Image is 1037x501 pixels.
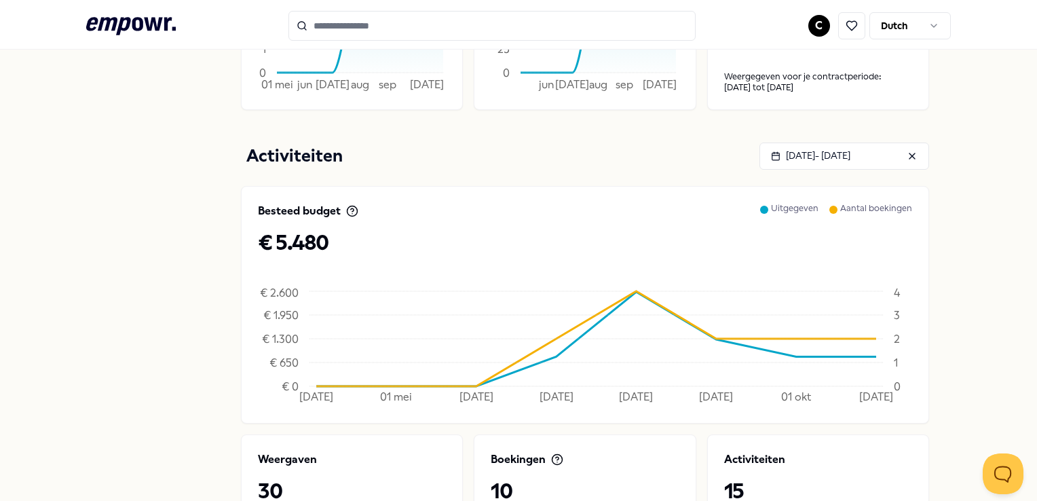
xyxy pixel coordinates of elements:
[616,78,633,91] tspan: sep
[556,78,590,91] tspan: [DATE]
[262,42,266,55] tspan: 1
[261,78,293,91] tspan: 01 mei
[258,451,317,468] p: Weergaven
[282,379,299,392] tspan: € 0
[700,390,734,403] tspan: [DATE]
[258,230,911,255] p: € 5.480
[459,390,493,403] tspan: [DATE]
[262,332,299,345] tspan: € 1.300
[781,390,811,403] tspan: 01 okt
[351,78,369,91] tspan: aug
[539,78,554,91] tspan: jun
[894,379,901,392] tspan: 0
[411,78,445,91] tspan: [DATE]
[260,286,299,299] tspan: € 2.600
[297,78,312,91] tspan: jun
[983,453,1023,494] iframe: Help Scout Beacon - Open
[316,78,350,91] tspan: [DATE]
[894,308,900,321] tspan: 3
[771,148,850,163] div: [DATE] - [DATE]
[620,390,654,403] tspan: [DATE]
[299,390,333,403] tspan: [DATE]
[288,11,696,41] input: Search for products, categories or subcategories
[263,308,299,321] tspan: € 1.950
[724,451,785,468] p: Activiteiten
[894,356,898,369] tspan: 1
[724,82,912,93] div: [DATE] tot [DATE]
[894,286,901,299] tspan: 4
[503,66,510,79] tspan: 0
[491,451,546,468] p: Boekingen
[379,78,397,91] tspan: sep
[259,66,266,79] tspan: 0
[840,203,912,230] p: Aantal boekingen
[497,42,510,55] tspan: 25
[381,390,413,403] tspan: 01 mei
[258,203,341,219] p: Besteed budget
[643,78,677,91] tspan: [DATE]
[808,15,830,37] button: C
[540,390,573,403] tspan: [DATE]
[859,390,893,403] tspan: [DATE]
[724,71,912,82] p: Weergegeven voor je contractperiode:
[771,203,818,230] p: Uitgegeven
[589,78,607,91] tspan: aug
[246,143,343,170] p: Activiteiten
[759,143,929,170] button: [DATE]- [DATE]
[894,332,900,345] tspan: 2
[269,356,299,369] tspan: € 650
